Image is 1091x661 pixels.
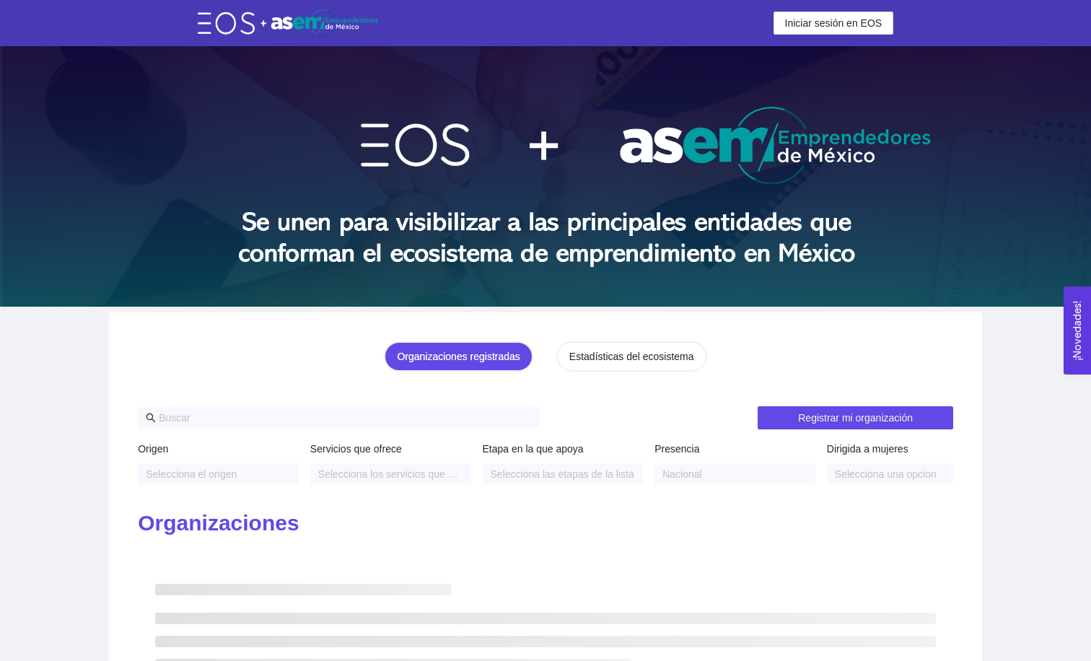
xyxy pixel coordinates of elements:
label: Origen [138,441,168,457]
h2: Organizaciones [138,509,953,538]
label: Presencia [654,441,699,457]
div: Estadísticas del ecosistema [569,349,694,364]
label: Servicios que ofrece [310,441,402,457]
button: Open Feedback Widget [1064,286,1091,375]
img: eos-asem-logo.38b026ae.png [198,9,378,36]
span: Iniciar sesión en EOS [785,15,882,31]
label: Etapa en la que apoya [483,441,584,457]
button: Registrar mi organización [758,406,952,429]
span: search [146,413,156,423]
button: Iniciar sesión en EOS [774,12,894,35]
span: Registrar mi organización [798,410,913,426]
input: Buscar [159,410,532,426]
label: Dirigida a mujeres [827,441,908,457]
div: Organizaciones registradas [397,349,520,364]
